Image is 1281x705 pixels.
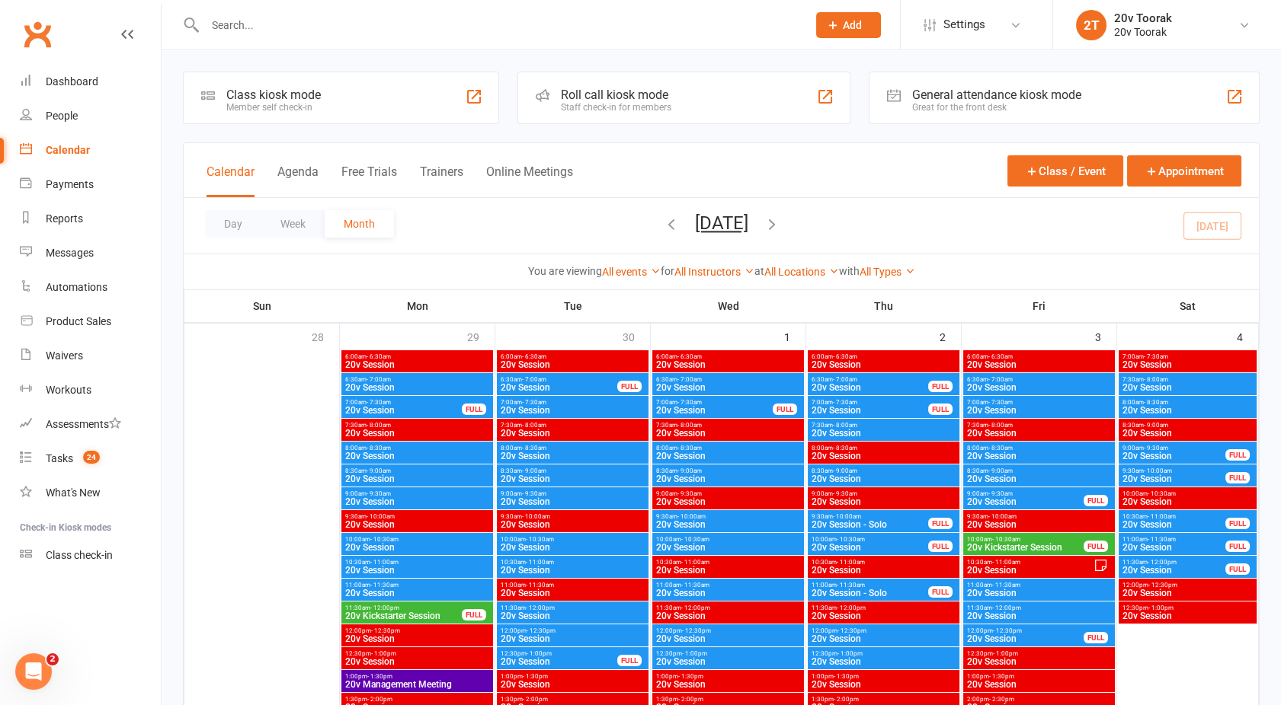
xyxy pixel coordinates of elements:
[20,442,161,476] a: Tasks 24
[522,376,546,383] span: - 7:00am
[1122,589,1254,598] span: 20v Session
[1122,353,1254,360] span: 7:00am
[20,202,161,236] a: Reports
[943,8,985,42] span: Settings
[500,422,645,429] span: 7:30am
[522,422,546,429] span: - 8:00am
[526,559,554,566] span: - 11:00am
[1095,324,1116,349] div: 3
[677,445,702,451] span: - 8:30am
[681,536,709,543] span: - 10:30am
[966,376,1112,383] span: 6:30am
[602,266,661,278] a: All events
[1144,399,1168,406] span: - 8:30am
[1225,472,1250,483] div: FULL
[1122,566,1226,575] span: 20v Session
[806,290,962,322] th: Thu
[962,290,1117,322] th: Fri
[837,536,865,543] span: - 10:30am
[1148,490,1176,497] span: - 10:30am
[1122,406,1254,415] span: 20v Session
[1225,541,1250,552] div: FULL
[811,429,956,438] span: 20v Session
[522,353,546,360] span: - 6:30am
[344,383,490,392] span: 20v Session
[207,164,255,197] button: Calendar
[655,605,801,611] span: 11:30am
[966,467,1112,474] span: 8:30am
[20,270,161,305] a: Automations
[20,167,161,202] a: Payments
[1122,383,1254,392] span: 20v Session
[833,353,857,360] span: - 6:30am
[277,164,319,197] button: Agenda
[966,566,1094,575] span: 20v Session
[1007,155,1123,187] button: Class / Event
[1127,155,1241,187] button: Appointment
[526,536,554,543] span: - 10:30am
[988,490,1013,497] span: - 9:30am
[500,406,645,415] span: 20v Session
[367,376,391,383] span: - 7:00am
[966,353,1112,360] span: 6:00am
[661,265,674,277] strong: for
[261,210,325,238] button: Week
[1114,11,1172,25] div: 20v Toorak
[522,467,546,474] span: - 9:00am
[1122,376,1254,383] span: 7:30am
[344,451,490,461] span: 20v Session
[370,559,399,566] span: - 11:00am
[677,376,702,383] span: - 7:00am
[837,605,866,611] span: - 12:00pm
[811,383,929,392] span: 20v Session
[1076,10,1106,40] div: 2T
[500,497,645,506] span: 20v Session
[928,381,953,392] div: FULL
[344,474,490,483] span: 20v Session
[860,266,915,278] a: All Types
[966,383,1112,392] span: 20v Session
[966,451,1112,461] span: 20v Session
[20,99,161,133] a: People
[20,407,161,442] a: Assessments
[655,467,801,474] span: 8:30am
[46,212,83,225] div: Reports
[966,520,1112,529] span: 20v Session
[312,324,339,349] div: 28
[500,582,645,589] span: 11:00am
[1144,353,1168,360] span: - 7:30am
[912,102,1081,113] div: Great for the front desk
[677,467,702,474] span: - 9:00am
[526,605,555,611] span: - 12:00pm
[811,589,929,598] span: 20v Session - Solo
[811,566,956,575] span: 20v Session
[205,210,261,238] button: Day
[811,474,956,483] span: 20v Session
[988,467,1013,474] span: - 9:00am
[833,490,857,497] span: - 9:30am
[1122,497,1254,506] span: 20v Session
[988,445,1013,451] span: - 8:30am
[655,566,801,575] span: 20v Session
[811,406,929,415] span: 20v Session
[655,376,801,383] span: 6:30am
[344,445,490,451] span: 8:00am
[966,399,1112,406] span: 7:00am
[340,290,495,322] th: Mon
[655,513,801,520] span: 9:30am
[370,536,399,543] span: - 10:30am
[500,445,645,451] span: 8:00am
[1144,422,1168,429] span: - 9:00am
[811,445,956,451] span: 8:00am
[928,404,953,415] div: FULL
[655,445,801,451] span: 8:00am
[811,360,956,369] span: 20v Session
[677,513,706,520] span: - 10:00am
[811,399,929,406] span: 7:00am
[1148,513,1176,520] span: - 11:00am
[1122,582,1254,589] span: 12:00pm
[1122,467,1226,474] span: 9:30am
[344,582,490,589] span: 11:00am
[811,451,956,461] span: 20v Session
[811,520,929,529] span: 20v Session - Solo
